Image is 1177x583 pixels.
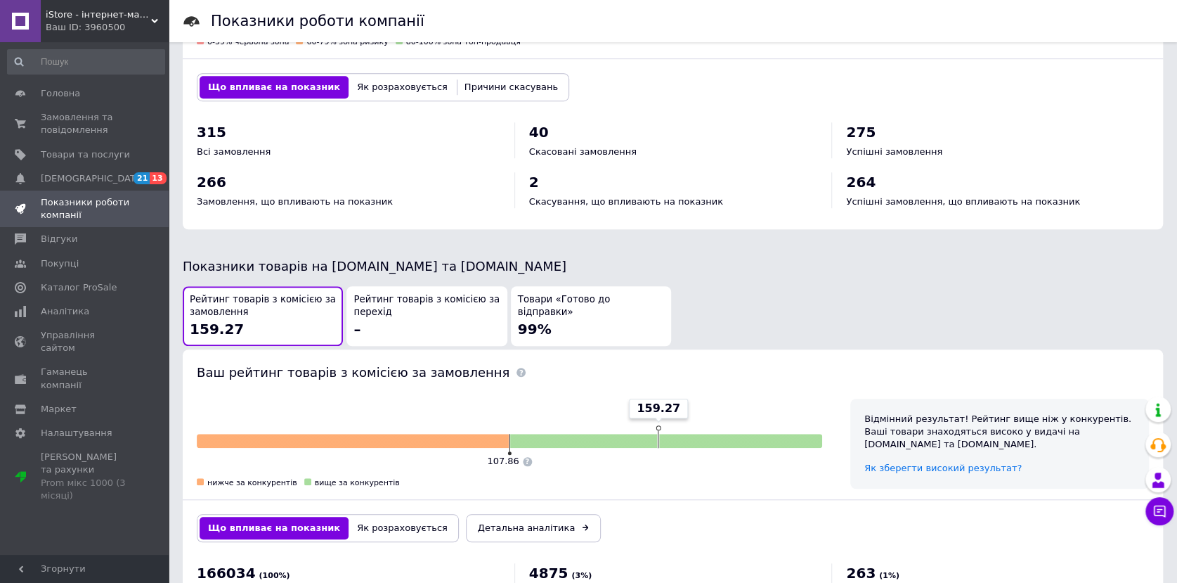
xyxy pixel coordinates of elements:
span: 275 [846,124,876,141]
span: 264 [846,174,876,191]
span: 40 [529,124,549,141]
button: Причини скасувань [456,76,566,98]
div: Відмінний результат! Рейтинг вище ніж у конкурентів. Ваші товари знаходяться високо у видачі на [... [864,413,1135,451]
span: 159.27 [190,321,244,338]
span: 99% [518,321,552,338]
span: 107.86 [487,456,519,466]
span: Скасовані замовлення [529,146,637,157]
button: Як розраховується [349,76,456,98]
span: 60-79% зона ризику [306,37,388,46]
button: Чат з покупцем [1145,497,1173,525]
span: iStore - інтернет-магазин мобільних аксесуарів та іншої техніки [46,8,151,21]
span: 0-59% червона зона [207,37,289,46]
span: 21 [134,172,150,184]
span: Всі замовлення [197,146,271,157]
span: (1%) [879,571,899,580]
span: Маркет [41,403,77,416]
span: 13 [150,172,166,184]
span: Успішні замовлення, що впливають на показник [846,196,1080,207]
button: Як розраховується [349,517,456,539]
span: Успішні замовлення [846,146,942,157]
span: 266 [197,174,226,191]
span: Показники товарів на [DOMAIN_NAME] та [DOMAIN_NAME] [183,259,566,274]
span: Головна [41,87,80,100]
span: [DEMOGRAPHIC_DATA] [41,172,145,185]
span: Покупці [41,257,79,270]
span: Налаштування [41,427,112,440]
span: Аналітика [41,305,89,318]
input: Пошук [7,49,165,75]
span: Замовлення, що впливають на показник [197,196,393,207]
span: 263 [846,565,876,582]
span: 4875 [529,565,568,582]
button: Товари «Готово до відправки»99% [511,286,671,346]
span: нижче за конкурентів [207,478,297,487]
span: Товари та послуги [41,148,130,161]
button: Рейтинг товарів з комісією за перехід– [346,286,507,346]
button: Рейтинг товарів з комісією за замовлення159.27 [183,286,343,346]
span: 2 [529,174,539,191]
span: 166034 [197,565,256,582]
span: Гаманець компанії [41,366,130,391]
span: Ваш рейтинг товарів з комісією за замовлення [197,365,509,380]
span: (100%) [259,571,290,580]
span: Показники роботи компанії [41,196,130,222]
span: [PERSON_NAME] та рахунки [41,451,130,502]
span: 159.27 [637,401,680,416]
h1: Показники роботи компанії [211,13,424,30]
span: Каталог ProSale [41,281,117,294]
span: (3%) [571,571,592,580]
button: Що впливає на показник [200,517,349,539]
span: Управління сайтом [41,329,130,354]
span: Скасування, що впливають на показник [529,196,723,207]
a: Як зберегти високий результат? [864,463,1022,473]
span: Рейтинг товарів з комісією за замовлення [190,293,336,319]
span: Замовлення та повідомлення [41,111,130,136]
span: 80-100% зона топ-продавця [406,37,521,46]
span: Товари «Готово до відправки» [518,293,664,319]
div: Ваш ID: 3960500 [46,21,169,34]
button: Що впливає на показник [200,76,349,98]
span: Рейтинг товарів з комісією за перехід [353,293,500,319]
span: Відгуки [41,233,77,245]
div: Prom мікс 1000 (3 місяці) [41,477,130,502]
span: – [353,321,360,338]
a: Детальна аналітика [466,514,601,542]
span: вище за конкурентів [315,478,400,487]
span: 315 [197,124,226,141]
